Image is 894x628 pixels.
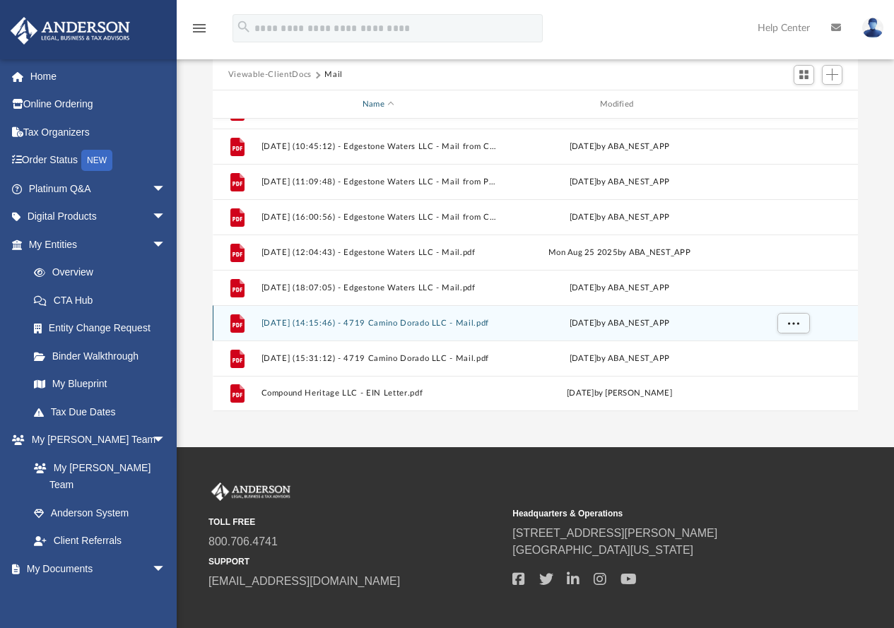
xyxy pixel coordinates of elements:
div: by ABA_NEST_APP [502,352,736,365]
img: Anderson Advisors Platinum Portal [208,482,293,501]
span: arrow_drop_down [152,174,180,203]
button: Switch to Grid View [794,65,815,85]
a: Home [10,62,187,90]
button: [DATE] (14:15:46) - 4719 Camino Dorado LLC - Mail.pdf [261,319,495,328]
button: Compound Heritage LLC - EIN Letter.pdf [261,389,495,398]
a: Anderson System [20,499,180,527]
div: [DATE] by ABA_NEST_APP [502,211,736,224]
a: Platinum Q&Aarrow_drop_down [10,174,187,203]
button: [DATE] (16:00:56) - Edgestone Waters LLC - Mail from Cypress Cove Water Supply Corporation.pdf [261,213,495,222]
i: menu [191,20,208,37]
img: Anderson Advisors Platinum Portal [6,17,134,45]
a: My [PERSON_NAME] Teamarrow_drop_down [10,426,180,454]
button: [DATE] (10:45:12) - Edgestone Waters LLC - Mail from Cypress Cove Water Supply Corporation.pdf [261,142,495,151]
button: [DATE] (18:07:05) - Edgestone Waters LLC - Mail.pdf [261,283,495,292]
a: CTA Hub [20,286,187,314]
div: Mon Aug 25 2025 by ABA_NEST_APP [502,247,736,259]
a: [GEOGRAPHIC_DATA][US_STATE] [512,544,693,556]
a: [EMAIL_ADDRESS][DOMAIN_NAME] [208,575,400,587]
div: [DATE] by ABA_NEST_APP [502,141,736,153]
a: Client Referrals [20,527,180,555]
div: [DATE] by [PERSON_NAME] [502,387,736,400]
a: Tax Due Dates [20,398,187,426]
a: My [PERSON_NAME] Team [20,454,173,499]
button: Mail [324,69,343,81]
div: Name [260,98,495,111]
small: TOLL FREE [208,516,502,528]
div: id [743,98,842,111]
a: My Blueprint [20,370,180,398]
a: menu [191,27,208,37]
span: arrow_drop_down [152,230,180,259]
a: My Entitiesarrow_drop_down [10,230,187,259]
div: NEW [81,150,112,171]
a: Overview [20,259,187,287]
i: search [236,19,252,35]
div: grid [213,119,859,411]
small: SUPPORT [208,555,502,568]
span: arrow_drop_down [152,426,180,455]
img: User Pic [862,18,883,38]
button: More options [777,313,809,334]
span: [DATE] [569,319,596,327]
div: [DATE] by ABA_NEST_APP [502,176,736,189]
button: Add [822,65,843,85]
span: arrow_drop_down [152,555,180,583]
div: by ABA_NEST_APP [502,317,736,330]
span: [DATE] [569,355,596,362]
span: arrow_drop_down [152,203,180,232]
a: Order StatusNEW [10,146,187,175]
a: Online Ordering [10,90,187,119]
a: Digital Productsarrow_drop_down [10,203,187,231]
button: [DATE] (15:31:12) - 4719 Camino Dorado LLC - Mail.pdf [261,354,495,363]
a: My Documentsarrow_drop_down [10,555,180,583]
button: [DATE] (12:04:43) - Edgestone Waters LLC - Mail.pdf [261,248,495,257]
div: Modified [502,98,737,111]
button: Viewable-ClientDocs [228,69,312,81]
div: id [219,98,254,111]
small: Headquarters & Operations [512,507,806,520]
a: 800.706.4741 [208,535,278,547]
a: [STREET_ADDRESS][PERSON_NAME] [512,527,717,539]
a: Entity Change Request [20,314,187,343]
a: Binder Walkthrough [20,342,187,370]
button: [DATE] (11:09:48) - Edgestone Waters LLC - Mail from Pedernales Electric Cooperative.pdf [261,177,495,186]
a: Tax Organizers [10,118,187,146]
div: [DATE] by ABA_NEST_APP [502,282,736,295]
